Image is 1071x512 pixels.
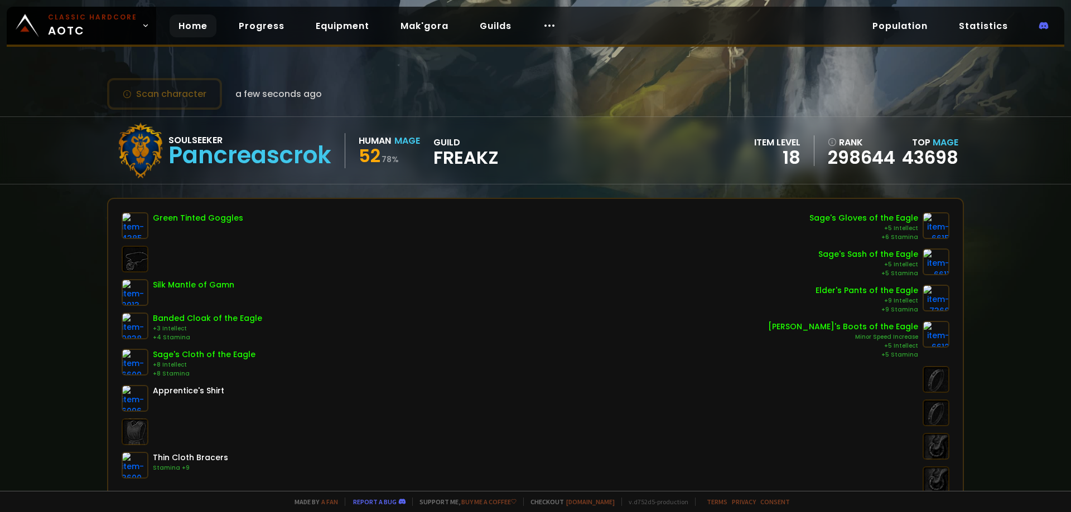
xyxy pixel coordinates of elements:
img: item-6612 [923,321,949,348]
div: +5 Intellect [768,342,918,350]
span: 52 [359,143,380,168]
a: Progress [230,14,293,37]
div: Stamina +9 [153,464,228,472]
a: Statistics [950,14,1017,37]
img: item-6615 [923,212,949,239]
span: Made by [288,498,338,506]
div: +5 Stamina [768,350,918,359]
div: [PERSON_NAME]'s Boots of the Eagle [768,321,918,333]
div: Sage's Cloth of the Eagle [153,349,255,360]
div: Pancreascrok [168,147,331,164]
div: +5 Intellect [818,260,918,269]
a: 43698 [902,145,958,170]
img: item-2913 [122,279,148,306]
a: a fan [321,498,338,506]
div: Thin Cloth Bracers [153,452,228,464]
img: item-3600 [122,452,148,479]
div: guild [433,135,499,166]
div: item level [754,135,800,149]
a: Consent [760,498,790,506]
div: +3 Intellect [153,324,262,333]
a: Population [863,14,937,37]
span: Mage [933,136,958,149]
div: Sage's Sash of the Eagle [818,248,918,260]
a: [DOMAIN_NAME] [566,498,615,506]
a: Classic HardcoreAOTC [7,7,156,45]
img: item-9838 [122,313,148,339]
div: Top [902,135,958,149]
a: Buy me a coffee [461,498,517,506]
a: Report a bug [353,498,397,506]
div: +8 Intellect [153,360,255,369]
span: AOTC [48,12,137,39]
div: +9 Stamina [816,305,918,314]
div: +8 Stamina [153,369,255,378]
div: Green Tinted Goggles [153,212,243,224]
div: Elder's Pants of the Eagle [816,285,918,296]
div: +4 Stamina [153,333,262,342]
div: Mage [394,134,420,148]
div: rank [828,135,895,149]
div: Minor Speed Increase [768,333,918,342]
img: item-4385 [122,212,148,239]
img: item-6609 [122,349,148,376]
img: item-7368 [923,285,949,311]
a: Equipment [307,14,378,37]
span: a few seconds ago [235,87,322,101]
a: Mak'gora [392,14,457,37]
small: 78 % [382,154,399,165]
div: Apprentice's Shirt [153,385,224,397]
a: Home [170,14,216,37]
a: Guilds [471,14,520,37]
button: Scan character [107,78,222,110]
a: Privacy [732,498,756,506]
div: Silk Mantle of Gamn [153,279,234,291]
div: Sage's Gloves of the Eagle [809,212,918,224]
a: Terms [707,498,727,506]
a: 298644 [828,149,895,166]
div: +6 Stamina [809,233,918,242]
div: Human [359,134,391,148]
div: +9 Intellect [816,296,918,305]
div: Soulseeker [168,133,331,147]
div: Banded Cloak of the Eagle [153,313,262,324]
span: v. d752d5 - production [621,498,688,506]
img: item-6096 [122,385,148,412]
div: +5 Intellect [809,224,918,233]
span: Freakz [433,149,499,166]
span: Support me, [412,498,517,506]
div: +5 Stamina [818,269,918,278]
img: item-6611 [923,248,949,275]
span: Checkout [523,498,615,506]
small: Classic Hardcore [48,12,137,22]
div: 18 [754,149,800,166]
